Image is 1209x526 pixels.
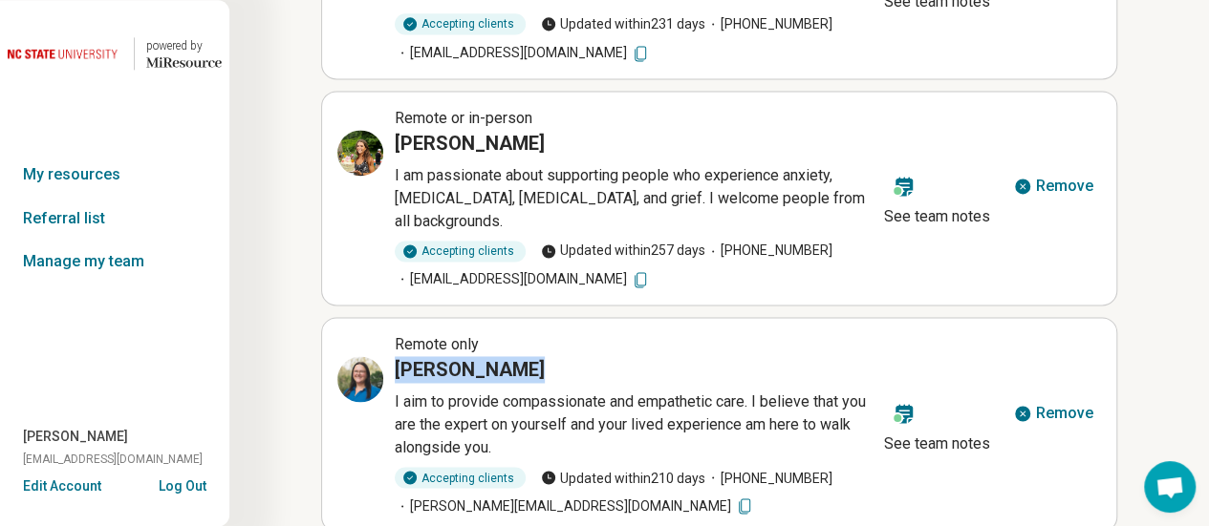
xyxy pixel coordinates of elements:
[395,495,754,515] span: [PERSON_NAME][EMAIL_ADDRESS][DOMAIN_NAME]
[159,475,206,491] button: Log Out
[705,241,832,261] span: [PHONE_NUMBER]
[395,164,876,233] p: I am passionate about supporting people who experience anxiety, [MEDICAL_DATA], [MEDICAL_DATA], a...
[395,335,479,353] span: Remote only
[395,130,545,157] h3: [PERSON_NAME]
[705,468,832,488] span: [PHONE_NUMBER]
[395,42,650,62] span: [EMAIL_ADDRESS][DOMAIN_NAME]
[395,13,526,34] div: Accepting clients
[1144,461,1196,513] div: Open chat
[8,31,122,76] img: North Carolina State University
[395,390,876,459] p: I aim to provide compassionate and empathetic care. I believe that you are the expert on yourself...
[876,390,998,459] button: See team notes
[395,356,545,383] h3: [PERSON_NAME]
[23,475,101,495] button: Edit Account
[23,427,128,447] span: [PERSON_NAME]
[395,269,650,289] span: [EMAIL_ADDRESS][DOMAIN_NAME]
[1005,163,1101,209] button: Remove
[705,14,832,34] span: [PHONE_NUMBER]
[876,163,998,232] button: See team notes
[541,468,705,488] span: Updated within 210 days
[541,14,705,34] span: Updated within 231 days
[395,109,532,127] span: Remote or in-person
[541,241,705,261] span: Updated within 257 days
[8,31,222,76] a: North Carolina State University powered by
[1005,390,1101,436] button: Remove
[146,37,222,54] div: powered by
[395,467,526,488] div: Accepting clients
[23,451,203,468] span: [EMAIL_ADDRESS][DOMAIN_NAME]
[395,241,526,262] div: Accepting clients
